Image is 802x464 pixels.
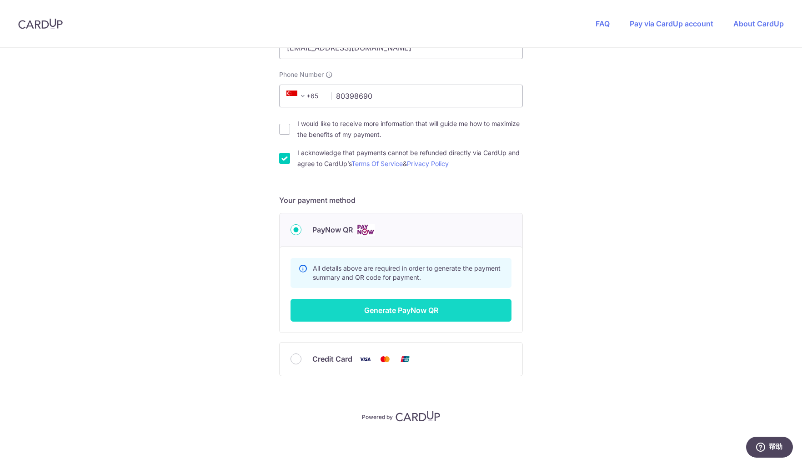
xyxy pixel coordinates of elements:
div: PayNow QR Cards logo [291,224,511,236]
div: Credit Card Visa Mastercard Union Pay [291,353,511,365]
span: Credit Card [312,353,352,364]
span: Phone Number [279,70,324,79]
span: +65 [284,91,325,101]
img: Union Pay [396,353,414,365]
h5: Your payment method [279,195,523,206]
a: About CardUp [733,19,784,28]
a: FAQ [596,19,610,28]
span: PayNow QR [312,224,353,235]
iframe: 打开一个小组件，您可以在其中找到更多信息 [746,437,793,459]
img: CardUp [396,411,440,422]
a: Pay via CardUp account [630,19,713,28]
img: Mastercard [376,353,394,365]
label: I would like to receive more information that will guide me how to maximize the benefits of my pa... [297,118,523,140]
img: CardUp [18,18,63,29]
img: Cards logo [356,224,375,236]
span: +65 [286,91,308,101]
a: Terms Of Service [351,160,403,167]
input: Email address [279,36,523,59]
p: Powered by [362,412,393,421]
button: Generate PayNow QR [291,299,511,322]
a: Privacy Policy [407,160,449,167]
img: Visa [356,353,374,365]
label: I acknowledge that payments cannot be refunded directly via CardUp and agree to CardUp’s & [297,147,523,169]
span: All details above are required in order to generate the payment summary and QR code for payment. [313,264,501,281]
